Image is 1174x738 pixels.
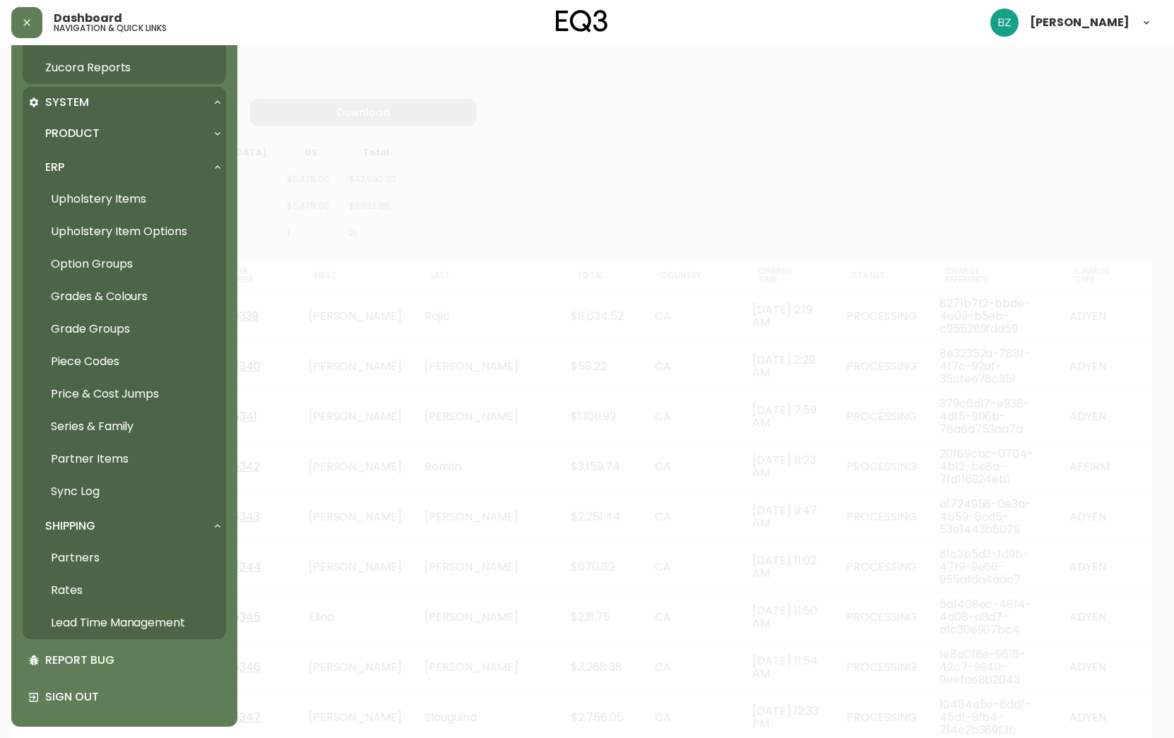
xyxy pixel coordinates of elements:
a: Lead Time Management [23,607,226,639]
img: logo [556,10,608,32]
span: Dashboard [54,13,122,24]
a: Upholstery Item Options [23,215,226,248]
div: Product [23,118,226,149]
a: Partners [23,542,226,574]
div: Report Bug [23,642,226,679]
a: Rates [23,574,226,607]
p: Product [45,126,100,141]
img: 603957c962080f772e6770b96f84fb5c [990,8,1019,37]
p: System [45,95,89,110]
a: Partner Items [23,443,226,475]
a: Price & Cost Jumps [23,378,226,410]
span: [PERSON_NAME] [1030,17,1129,28]
div: ERP [23,152,226,183]
p: Shipping [45,518,95,534]
a: Grades & Colours [23,280,226,313]
div: Sign Out [23,679,226,715]
a: Option Groups [23,248,226,280]
div: Shipping [23,511,226,542]
a: Zucora Reports [23,52,226,84]
a: Upholstery Items [23,183,226,215]
p: Report Bug [45,653,220,668]
a: Series & Family [23,410,226,443]
div: System [23,87,226,118]
a: Grade Groups [23,313,226,345]
p: ERP [45,160,64,175]
a: Piece Codes [23,345,226,378]
a: Sync Log [23,475,226,508]
p: Sign Out [45,689,220,705]
h5: navigation & quick links [54,24,167,32]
